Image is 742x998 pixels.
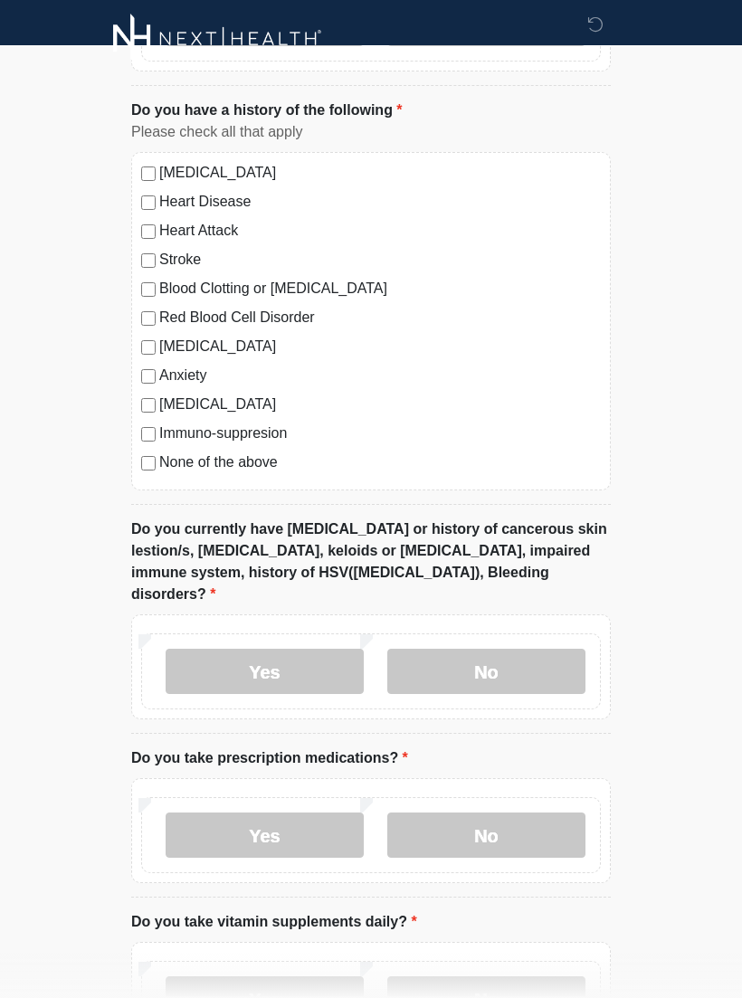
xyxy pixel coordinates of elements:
input: Heart Disease [141,195,156,210]
label: Immuno-suppresion [159,423,601,444]
label: Do you currently have [MEDICAL_DATA] or history of cancerous skin lestion/s, [MEDICAL_DATA], kelo... [131,518,611,605]
label: Do you take prescription medications? [131,747,408,769]
label: None of the above [159,451,601,473]
input: [MEDICAL_DATA] [141,398,156,413]
label: Do you take vitamin supplements daily? [131,911,417,933]
input: Blood Clotting or [MEDICAL_DATA] [141,282,156,297]
label: Yes [166,649,364,694]
input: [MEDICAL_DATA] [141,340,156,355]
label: [MEDICAL_DATA] [159,336,601,357]
input: Stroke [141,253,156,268]
label: No [387,649,585,694]
img: Next-Health Logo [113,14,322,63]
label: Heart Attack [159,220,601,242]
label: Do you have a history of the following [131,100,403,121]
div: Please check all that apply [131,121,611,143]
input: Heart Attack [141,224,156,239]
label: No [387,813,585,858]
label: Anxiety [159,365,601,386]
input: [MEDICAL_DATA] [141,166,156,181]
label: [MEDICAL_DATA] [159,162,601,184]
input: Red Blood Cell Disorder [141,311,156,326]
label: Heart Disease [159,191,601,213]
input: Immuno-suppresion [141,427,156,442]
input: Anxiety [141,369,156,384]
input: None of the above [141,456,156,470]
label: Red Blood Cell Disorder [159,307,601,328]
label: Blood Clotting or [MEDICAL_DATA] [159,278,601,299]
label: Yes [166,813,364,858]
label: [MEDICAL_DATA] [159,394,601,415]
label: Stroke [159,249,601,271]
